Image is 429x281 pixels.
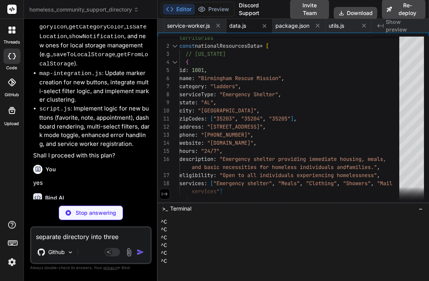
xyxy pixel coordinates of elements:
[291,115,294,122] span: ]
[306,180,337,187] span: "Clothing"
[179,83,204,90] span: category
[201,123,204,130] span: :
[33,151,150,160] p: Shall I proceed with this plan?
[198,75,281,82] span: "Birmingham Rescue Mission"
[179,147,195,154] span: hours
[210,180,213,187] span: [
[213,115,235,122] span: "35203"
[278,91,281,98] span: ,
[192,107,195,114] span: :
[39,104,150,149] li: : Implement logic for new buttons (favorite, note, appointment), dashboard rendering, multi-selec...
[419,205,423,212] span: −
[195,99,198,106] span: :
[161,258,167,265] span: ^C
[213,99,216,106] span: ,
[186,59,189,65] span: {
[76,209,116,217] p: Stop answering
[192,75,195,82] span: :
[45,194,64,202] h6: Bind AI
[3,39,20,45] label: threads
[69,33,124,40] code: showNotification
[161,226,167,234] span: ^C
[220,172,374,179] span: "Open to all individuals experiencing homelessness
[158,58,169,66] div: 4
[7,65,17,71] label: code
[220,156,374,162] span: "Emergency shelter providing immediate housing, me
[374,156,386,162] span: als,
[192,164,346,171] span: and basic necessities for homeless individuals and
[179,123,201,130] span: address
[39,106,71,112] code: script.js
[30,264,152,271] p: Always double-check its answers. Your in Bind
[163,4,195,15] button: Editor
[260,42,263,49] span: =
[294,115,297,122] span: ,
[276,22,310,30] span: package.json
[195,131,198,138] span: :
[186,67,189,74] span: :
[179,156,213,162] span: description
[171,205,192,212] span: Terminal
[158,42,169,50] div: 2
[179,139,201,146] span: website
[179,131,195,138] span: phone
[213,172,216,179] span: :
[207,139,253,146] span: "[DOMAIN_NAME]"
[158,179,169,187] div: 18
[371,180,374,187] span: ,
[179,115,204,122] span: zipCodes
[257,107,260,114] span: ,
[300,180,303,187] span: ,
[137,248,144,256] img: icon
[39,69,150,104] li: : Update marker creation for new buttons, integrate multi-select filter logic, and implement mark...
[158,139,169,147] div: 14
[198,107,257,114] span: "[GEOGRAPHIC_DATA]"
[39,24,147,40] code: isSafeLocation
[201,139,204,146] span: :
[210,83,238,90] span: "ladders"
[39,70,102,77] code: map-integration.js
[170,42,180,50] div: Click to collapse the range.
[374,172,377,179] span: "
[179,42,195,49] span: const
[179,180,204,187] span: services
[158,107,169,115] div: 10
[210,115,213,122] span: [
[170,58,180,66] div: Click to collapse the range.
[5,256,19,269] img: settings
[158,74,169,82] div: 6
[281,75,284,82] span: ,
[53,52,115,58] code: saveToLocalStorage
[161,234,167,242] span: ^C
[250,131,253,138] span: ,
[179,99,195,106] span: state
[204,83,207,90] span: :
[5,120,19,127] label: Upload
[161,249,167,257] span: ^C
[334,7,377,19] button: Download
[263,115,266,122] span: ,
[417,202,424,215] button: −
[278,180,300,187] span: "Meals"
[195,4,233,15] button: Preview
[158,171,169,179] div: 17
[158,82,169,90] div: 7
[48,248,65,256] p: Github
[158,90,169,99] div: 8
[195,42,260,49] span: nationalResourcesData
[266,42,269,49] span: [
[125,248,133,257] img: attachment
[235,115,238,122] span: ,
[213,91,216,98] span: :
[337,180,340,187] span: ,
[386,18,423,33] span: Show preview
[207,123,263,130] span: "[STREET_ADDRESS]"
[67,249,74,256] img: Pick Models
[179,172,213,179] span: eligibility
[33,179,150,187] p: yes
[220,91,278,98] span: "Emergency Shelter"
[161,218,167,226] span: ^C
[201,131,250,138] span: "[PHONE_NUMBER]"
[158,131,169,139] div: 13
[213,180,272,187] span: "Emergency shelter"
